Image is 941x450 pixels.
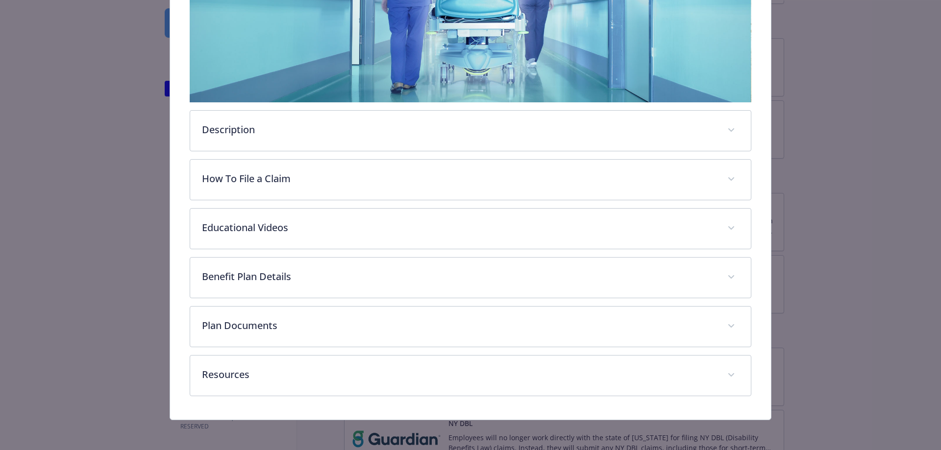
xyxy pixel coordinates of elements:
p: How To File a Claim [202,171,716,186]
div: Benefit Plan Details [190,258,751,298]
div: Educational Videos [190,209,751,249]
div: How To File a Claim [190,160,751,200]
div: Description [190,111,751,151]
p: Benefit Plan Details [202,269,716,284]
div: Resources [190,355,751,396]
p: Plan Documents [202,318,716,333]
p: Description [202,122,716,137]
p: Educational Videos [202,220,716,235]
p: Resources [202,367,716,382]
div: Plan Documents [190,307,751,347]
